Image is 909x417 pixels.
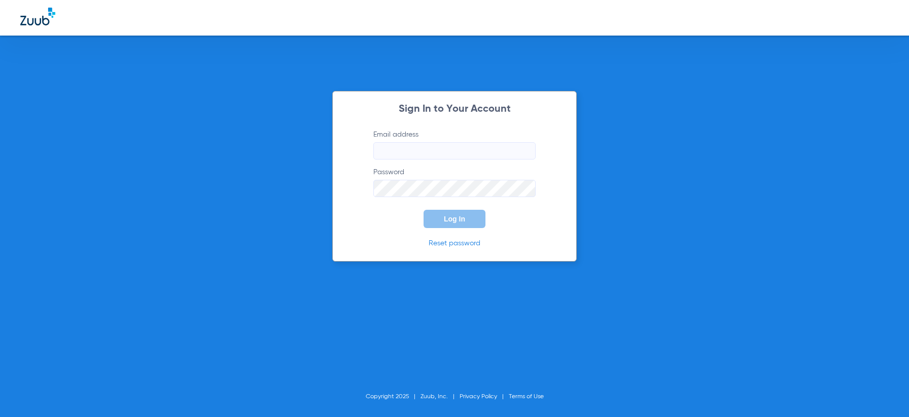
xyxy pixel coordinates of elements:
[373,130,536,159] label: Email address
[460,394,497,400] a: Privacy Policy
[358,104,551,114] h2: Sign In to Your Account
[373,167,536,197] label: Password
[509,394,544,400] a: Terms of Use
[373,180,536,197] input: Password
[373,142,536,159] input: Email address
[421,392,460,402] li: Zuub, Inc.
[424,210,485,228] button: Log In
[429,240,480,247] a: Reset password
[444,215,465,223] span: Log In
[20,8,55,25] img: Zuub Logo
[366,392,421,402] li: Copyright 2025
